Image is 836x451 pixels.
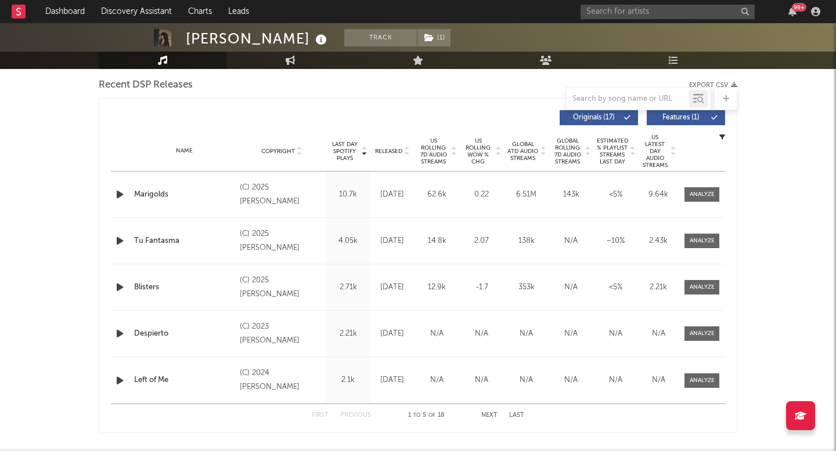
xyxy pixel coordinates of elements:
[507,189,546,201] div: 6.51M
[340,412,371,419] button: Previous
[654,114,708,121] span: Features ( 1 )
[581,5,755,19] input: Search for artists
[240,320,323,348] div: (C) 2023 [PERSON_NAME]
[552,189,590,201] div: 143k
[417,328,456,340] div: N/A
[373,328,412,340] div: [DATE]
[186,29,330,48] div: [PERSON_NAME]
[552,282,590,293] div: N/A
[134,328,234,340] a: Despierto
[596,374,635,386] div: N/A
[689,82,737,89] button: Export CSV
[240,181,323,209] div: (C) 2025 [PERSON_NAME]
[567,94,689,104] input: Search by song name or URL
[462,235,501,247] div: 2.07
[417,374,456,386] div: N/A
[641,282,676,293] div: 2.21k
[329,235,367,247] div: 4.05k
[417,137,449,165] span: US Rolling 7D Audio Streams
[417,282,456,293] div: 12.9k
[596,328,635,340] div: N/A
[394,409,458,423] div: 1 5 18
[507,282,546,293] div: 353k
[560,110,638,125] button: Originals(17)
[507,141,539,162] span: Global ATD Audio Streams
[417,189,456,201] div: 62.6k
[134,374,234,386] a: Left of Me
[647,110,725,125] button: Features(1)
[373,189,412,201] div: [DATE]
[552,137,583,165] span: Global Rolling 7D Audio Streams
[373,235,412,247] div: [DATE]
[552,328,590,340] div: N/A
[462,282,501,293] div: -1.7
[240,274,323,301] div: (C) 2025 [PERSON_NAME]
[507,328,546,340] div: N/A
[373,374,412,386] div: [DATE]
[641,374,676,386] div: N/A
[596,137,628,165] span: Estimated % Playlist Streams Last Day
[481,412,498,419] button: Next
[329,328,367,340] div: 2.21k
[641,235,676,247] div: 2.43k
[134,147,234,155] div: Name
[417,29,451,46] button: (1)
[641,189,676,201] div: 9.64k
[240,227,323,255] div: (C) 2025 [PERSON_NAME]
[134,235,234,247] a: Tu Fantasma
[373,282,412,293] div: [DATE]
[509,412,524,419] button: Last
[462,189,501,201] div: 0.22
[596,189,635,201] div: <5%
[596,235,635,247] div: ~ 10 %
[417,235,456,247] div: 14.8k
[792,3,806,12] div: 99 +
[428,413,435,418] span: of
[507,235,546,247] div: 138k
[329,189,367,201] div: 10.7k
[462,328,501,340] div: N/A
[507,374,546,386] div: N/A
[413,413,420,418] span: to
[596,282,635,293] div: <5%
[99,78,193,92] span: Recent DSP Releases
[261,148,295,155] span: Copyright
[552,235,590,247] div: N/A
[329,374,367,386] div: 2.1k
[641,134,669,169] span: US Latest Day Audio Streams
[344,29,417,46] button: Track
[240,366,323,394] div: (C) 2024 [PERSON_NAME]
[134,189,234,201] a: Marigolds
[329,141,360,162] span: Last Day Spotify Plays
[134,282,234,293] a: Blisters
[375,148,402,155] span: Released
[462,374,501,386] div: N/A
[567,114,621,121] span: Originals ( 17 )
[329,282,367,293] div: 2.71k
[462,137,494,165] span: US Rolling WoW % Chg
[417,29,451,46] span: ( 1 )
[312,412,329,419] button: First
[641,328,676,340] div: N/A
[788,7,797,16] button: 99+
[552,374,590,386] div: N/A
